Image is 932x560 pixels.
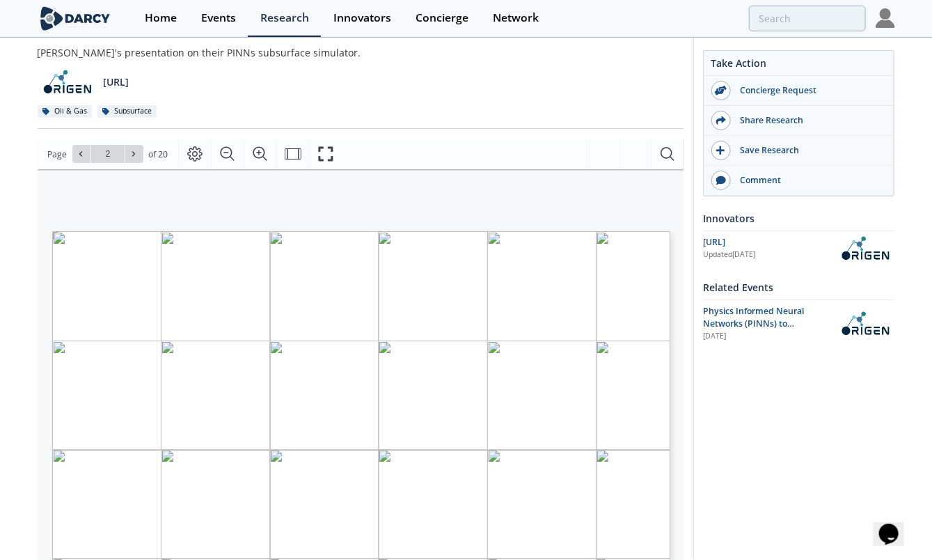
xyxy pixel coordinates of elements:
[416,13,468,24] div: Concierge
[38,6,113,31] img: logo-wide.svg
[703,331,826,342] div: [DATE]
[703,305,894,342] a: Physics Informed Neural Networks (PINNs) to Accelerate Subsurface Scenario Analysis [DATE] OriGen.AI
[749,6,866,31] input: Advanced Search
[103,75,129,89] p: [URL]
[703,305,804,355] span: Physics Informed Neural Networks (PINNs) to Accelerate Subsurface Scenario Analysis
[874,504,918,546] iframe: chat widget
[493,13,539,24] div: Network
[836,236,894,260] img: OriGen.AI
[731,84,887,97] div: Concierge Request
[97,105,157,118] div: Subsurface
[731,144,887,157] div: Save Research
[333,13,391,24] div: Innovators
[703,249,836,260] div: Updated [DATE]
[201,13,236,24] div: Events
[703,206,894,231] div: Innovators
[704,56,894,76] div: Take Action
[703,275,894,300] div: Related Events
[145,13,177,24] div: Home
[703,236,894,260] a: [URL] Updated[DATE] OriGen.AI
[38,105,93,118] div: Oil & Gas
[38,45,684,60] div: [PERSON_NAME]'s presentation on their PINNs subsurface simulator.
[731,174,887,187] div: Comment
[260,13,309,24] div: Research
[836,311,894,336] img: OriGen.AI
[876,8,895,28] img: Profile
[731,114,887,127] div: Share Research
[703,236,836,249] div: [URL]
